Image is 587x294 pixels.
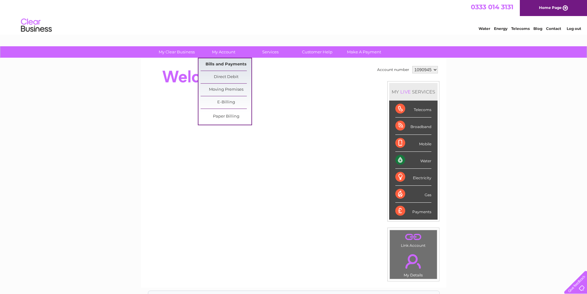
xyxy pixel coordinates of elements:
[339,46,389,58] a: Make A Payment
[151,46,202,58] a: My Clear Business
[479,26,490,31] a: Water
[148,3,439,30] div: Clear Business is a trading name of Verastar Limited (registered in [GEOGRAPHIC_DATA] No. 3667643...
[494,26,508,31] a: Energy
[389,249,437,279] td: My Details
[391,232,435,242] a: .
[395,118,431,135] div: Broadband
[395,203,431,219] div: Payments
[21,16,52,35] img: logo.png
[395,152,431,169] div: Water
[201,71,251,83] a: Direct Debit
[292,46,343,58] a: Customer Help
[399,89,412,95] div: LIVE
[511,26,530,31] a: Telecoms
[198,46,249,58] a: My Account
[395,101,431,118] div: Telecoms
[395,169,431,186] div: Electricity
[376,64,411,75] td: Account number
[546,26,561,31] a: Contact
[471,3,513,11] a: 0333 014 3131
[201,84,251,96] a: Moving Premises
[389,83,438,101] div: MY SERVICES
[395,135,431,152] div: Mobile
[389,230,437,249] td: Link Account
[201,110,251,123] a: Paper Billing
[533,26,542,31] a: Blog
[391,251,435,272] a: .
[567,26,581,31] a: Log out
[201,96,251,109] a: E-Billing
[201,58,251,71] a: Bills and Payments
[395,186,431,203] div: Gas
[245,46,296,58] a: Services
